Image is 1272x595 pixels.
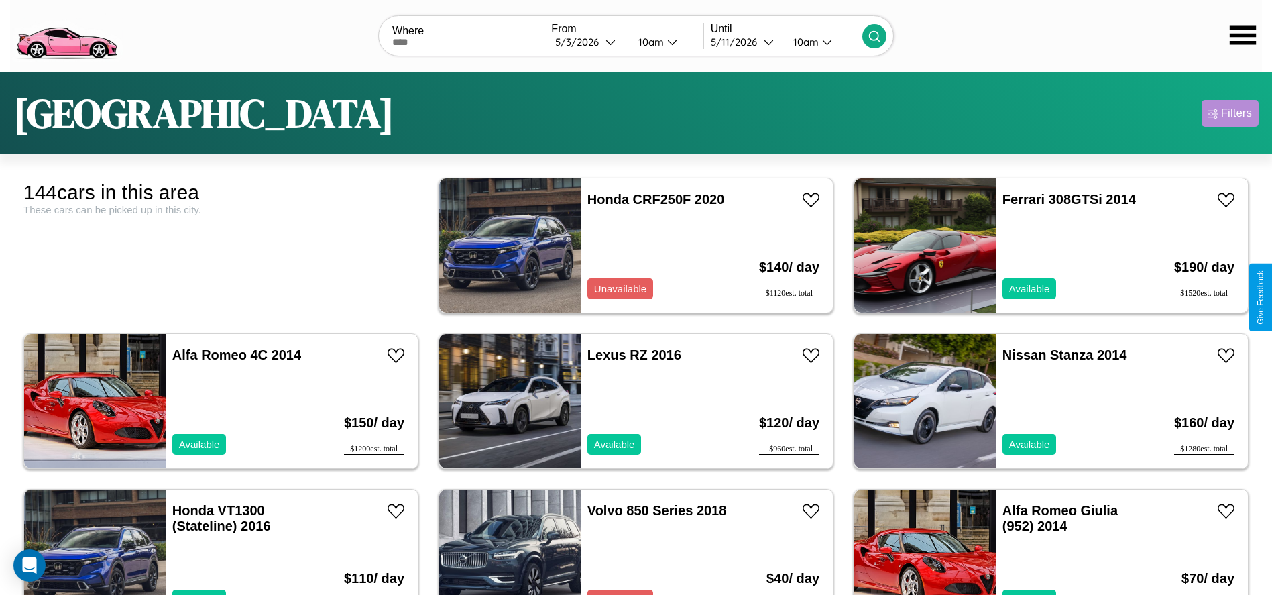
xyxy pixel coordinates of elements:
[179,435,220,453] p: Available
[172,503,271,533] a: Honda VT1300 (Stateline) 2016
[711,23,862,35] label: Until
[551,23,703,35] label: From
[1202,100,1259,127] button: Filters
[1174,402,1234,444] h3: $ 160 / day
[555,36,605,48] div: 5 / 3 / 2026
[759,246,819,288] h3: $ 140 / day
[1221,107,1252,120] div: Filters
[1174,246,1234,288] h3: $ 190 / day
[787,36,822,48] div: 10am
[1002,192,1136,207] a: Ferrari 308GTSi 2014
[628,35,703,49] button: 10am
[1002,347,1127,362] a: Nissan Stanza 2014
[587,347,681,362] a: Lexus RZ 2016
[1256,270,1265,325] div: Give Feedback
[759,444,819,455] div: $ 960 est. total
[23,181,418,204] div: 144 cars in this area
[594,280,646,298] p: Unavailable
[13,86,394,141] h1: [GEOGRAPHIC_DATA]
[13,549,46,582] div: Open Intercom Messenger
[783,35,862,49] button: 10am
[1174,288,1234,299] div: $ 1520 est. total
[344,444,404,455] div: $ 1200 est. total
[587,503,727,518] a: Volvo 850 Series 2018
[10,7,123,62] img: logo
[1174,444,1234,455] div: $ 1280 est. total
[1002,503,1118,533] a: Alfa Romeo Giulia (952) 2014
[759,288,819,299] div: $ 1120 est. total
[711,36,764,48] div: 5 / 11 / 2026
[23,204,418,215] div: These cars can be picked up in this city.
[1009,435,1050,453] p: Available
[172,347,301,362] a: Alfa Romeo 4C 2014
[594,435,635,453] p: Available
[587,192,725,207] a: Honda CRF250F 2020
[1009,280,1050,298] p: Available
[392,25,544,37] label: Where
[344,402,404,444] h3: $ 150 / day
[759,402,819,444] h3: $ 120 / day
[632,36,667,48] div: 10am
[551,35,627,49] button: 5/3/2026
